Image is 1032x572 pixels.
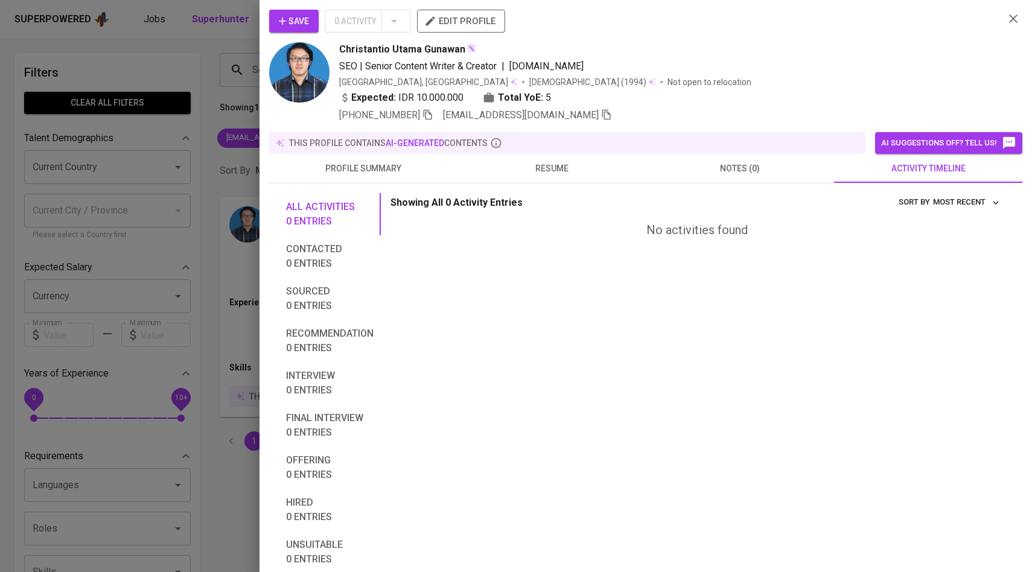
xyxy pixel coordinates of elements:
span: [PHONE_NUMBER] [339,109,420,121]
a: edit profile [417,16,505,25]
div: IDR 10.000.000 [339,91,463,105]
b: Expected: [351,91,396,105]
span: AI suggestions off? Tell us! [881,136,1016,150]
span: profile summary [276,161,450,176]
div: (1994) [529,76,655,88]
div: No activities found [390,221,1003,239]
button: AI suggestions off? Tell us! [875,132,1022,154]
span: notes (0) [653,161,827,176]
span: Recommendation 0 entries [286,326,374,355]
button: Save [269,10,319,33]
span: Interview 0 entries [286,369,374,398]
span: [EMAIL_ADDRESS][DOMAIN_NAME] [443,109,599,121]
span: AI-generated [386,138,444,148]
span: 5 [546,91,551,105]
span: Most Recent [933,195,1000,209]
span: Christantio Utama Gunawan [339,42,465,57]
img: 93fb901a13c3a3bd6aa62111f231c3d7.jpg [269,42,330,103]
span: edit profile [427,13,495,29]
p: this profile contains contents [289,137,488,149]
div: [GEOGRAPHIC_DATA], [GEOGRAPHIC_DATA] [339,76,517,88]
span: sort by [899,197,930,206]
span: Save [279,14,309,29]
span: Offering 0 entries [286,453,374,482]
span: SEO | Senior Content Writer & Creator [339,60,497,72]
button: edit profile [417,10,505,33]
button: sort by [930,193,1003,212]
span: [DOMAIN_NAME] [509,60,584,72]
b: Total YoE: [498,91,543,105]
span: activity timeline [841,161,1015,176]
span: Hired 0 entries [286,495,374,524]
span: [DEMOGRAPHIC_DATA] [529,76,621,88]
span: Final interview 0 entries [286,411,374,440]
span: | [502,59,505,74]
span: resume [465,161,639,176]
p: Showing All 0 Activity Entries [390,195,523,210]
span: Contacted 0 entries [286,242,374,271]
img: magic_wand.svg [467,43,476,53]
p: Not open to relocation [667,76,751,88]
span: Unsuitable 0 entries [286,538,374,567]
span: All activities 0 entries [286,200,374,229]
span: Sourced 0 entries [286,284,374,313]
